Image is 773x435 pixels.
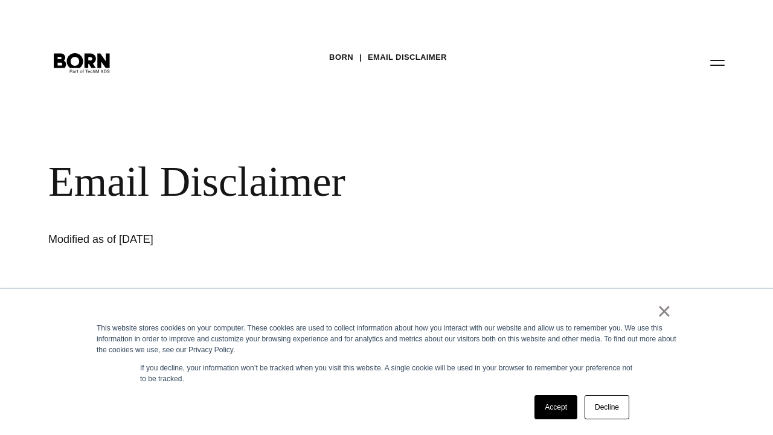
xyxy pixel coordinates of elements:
h1: Modified as of [DATE] [48,231,411,248]
a: BORN [329,48,353,66]
a: × [657,306,672,317]
p: If you decline, your information won’t be tracked when you visit this website. A single cookie wi... [140,362,633,384]
a: Decline [585,395,629,419]
button: Open [703,50,732,75]
a: Accept [534,395,577,419]
div: Email Disclaimer [48,157,725,207]
div: This website stores cookies on your computer. These cookies are used to collect information about... [97,323,676,355]
a: Email Disclaimer [368,48,447,66]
